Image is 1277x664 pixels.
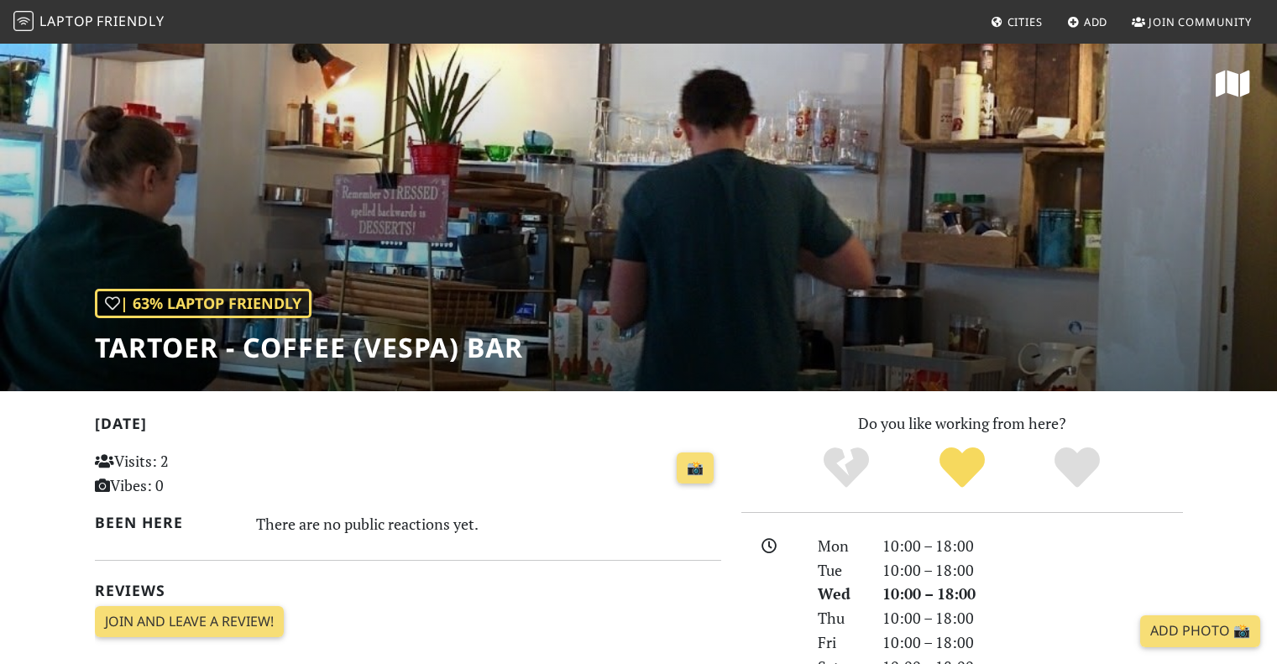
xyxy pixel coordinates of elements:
span: Friendly [97,12,164,30]
div: There are no public reactions yet. [256,510,721,537]
span: Add [1084,14,1108,29]
div: Thu [808,606,871,630]
span: Join Community [1149,14,1252,29]
div: Wed [808,582,871,606]
div: 10:00 – 18:00 [872,606,1193,630]
h2: Been here [95,514,237,531]
div: Yes [904,445,1020,491]
img: LaptopFriendly [13,11,34,31]
div: | 63% Laptop Friendly [95,289,311,318]
a: 📸 [677,452,714,484]
div: 10:00 – 18:00 [872,582,1193,606]
a: Cities [984,7,1049,37]
a: Join and leave a review! [95,606,284,638]
div: Fri [808,630,871,655]
p: Do you like working from here? [741,411,1183,436]
div: 10:00 – 18:00 [872,558,1193,583]
a: LaptopFriendly LaptopFriendly [13,8,165,37]
p: Visits: 2 Vibes: 0 [95,449,290,498]
div: No [788,445,904,491]
div: Definitely! [1019,445,1135,491]
span: Laptop [39,12,94,30]
span: Cities [1007,14,1043,29]
div: Tue [808,558,871,583]
h2: Reviews [95,582,721,599]
h2: [DATE] [95,415,721,439]
h1: Tartoer - Coffee (Vespa) Bar [95,332,523,363]
div: Mon [808,534,871,558]
a: Add [1060,7,1115,37]
div: 10:00 – 18:00 [872,630,1193,655]
a: Join Community [1125,7,1259,37]
a: Add Photo 📸 [1140,615,1260,647]
div: 10:00 – 18:00 [872,534,1193,558]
